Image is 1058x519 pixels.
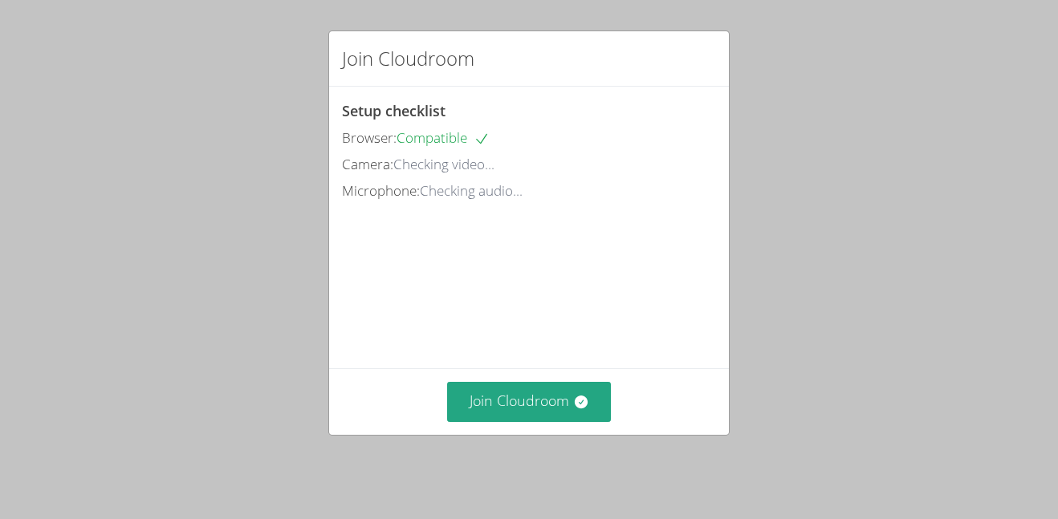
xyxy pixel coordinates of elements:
[342,101,446,120] span: Setup checklist
[420,181,523,200] span: Checking audio...
[342,181,420,200] span: Microphone:
[393,155,494,173] span: Checking video...
[342,44,474,73] h2: Join Cloudroom
[397,128,490,147] span: Compatible
[447,382,612,421] button: Join Cloudroom
[342,128,397,147] span: Browser:
[342,155,393,173] span: Camera:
